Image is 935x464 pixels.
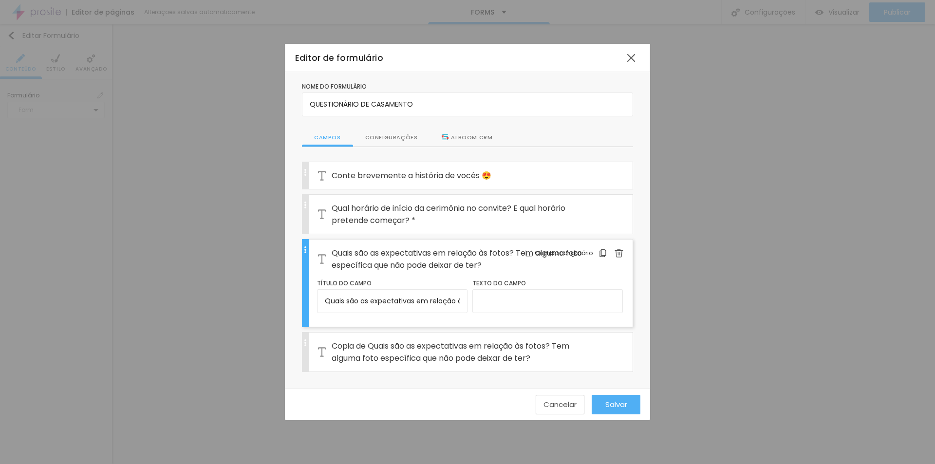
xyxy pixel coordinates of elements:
[598,249,607,258] img: Icone
[332,247,595,271] span: Quais são as expectativas em relação às fotos? Tem alguma foto específica que não pode deixar de ...
[605,400,627,408] span: Salvar
[302,129,353,147] div: Campos
[543,400,577,408] div: Cancelar
[302,169,309,176] img: Icone
[317,209,327,219] img: Icone
[302,202,309,208] img: Icone
[317,347,327,357] img: Icone
[472,279,526,287] span: Texto do campo
[302,339,309,346] img: Icone
[353,129,430,147] div: Configurações
[535,249,593,258] span: Campo obrigatório
[302,93,633,116] input: Contato
[317,171,327,181] img: Icone
[332,202,595,226] span: Qual horário de início da cerimônia no convite? E qual horário pretende começar? *
[442,133,492,142] div: Alboom CRM
[317,254,327,264] img: Icone
[536,395,584,414] button: Cancelar
[302,82,367,91] span: Nome do formulário
[317,279,372,287] span: Título do campo
[332,340,595,364] span: Copia de Quais são as expectativas em relação às fotos? Tem alguma foto específica que não pode d...
[332,169,491,182] span: Conte brevemente a história de vocês 😍
[442,134,449,140] img: Logo Alboom CRM
[295,52,383,64] span: Editor de formulário
[615,249,623,258] img: Icone
[302,246,309,253] img: Icone
[592,395,640,414] button: Salvar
